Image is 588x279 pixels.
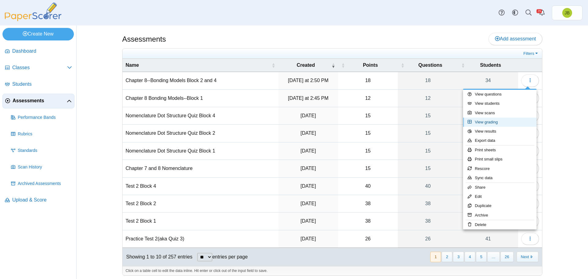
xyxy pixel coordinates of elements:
[18,181,72,187] span: Archived Assessments
[123,125,278,142] td: Nomenclature Dot Structure Quiz Block 2
[535,6,549,20] a: Alerts
[488,33,542,45] a: Add assessment
[9,176,74,191] a: Archived Assessments
[123,178,278,195] td: Test 2 Block 4
[463,136,537,145] a: Export data
[12,64,67,71] span: Classes
[338,90,398,107] td: 12
[338,213,398,230] td: 38
[338,72,398,89] td: 18
[123,213,278,230] td: Test 2 Block 1
[123,107,278,125] td: Nomenclature Dot Structure Quiz Block 4
[458,178,518,195] a: 23
[562,8,572,18] span: Joel Boyd
[398,213,458,230] a: 38
[18,164,72,170] span: Scan History
[458,90,518,107] a: 5
[463,90,537,99] a: View questions
[18,115,72,121] span: Performance Bands
[466,62,515,69] span: Students
[281,62,330,69] span: Created
[18,131,72,137] span: Rubrics
[2,28,74,40] a: Create New
[300,236,316,241] time: Sep 2, 2025 at 12:57 PM
[272,62,275,68] span: Name : Activate to sort
[463,127,537,136] a: View results
[338,230,398,248] td: 26
[288,78,328,83] time: Sep 17, 2025 at 2:50 PM
[430,252,441,262] button: 1
[398,90,458,107] a: 12
[463,201,537,210] a: Duplicate
[463,164,537,173] a: Rescore
[18,148,72,154] span: Standards
[123,90,278,107] td: Chapter 8 Bonding Models--Block 1
[123,248,192,266] div: Showing 1 to 10 of 257 entries
[346,62,394,69] span: Points
[2,17,64,22] a: PaperScorer
[300,130,316,136] time: Sep 12, 2025 at 1:40 PM
[476,252,487,262] button: 5
[123,160,278,177] td: Chapter 7 and 8 Nomenclature
[300,201,316,206] time: Sep 4, 2025 at 4:09 PM
[463,220,537,229] a: Delete
[2,2,64,21] img: PaperScorer
[300,183,316,189] time: Sep 5, 2025 at 10:21 AM
[9,143,74,158] a: Standards
[430,252,538,262] nav: pagination
[458,72,518,89] a: 34
[398,125,458,142] a: 15
[458,213,518,230] a: 6
[288,96,328,101] time: Sep 17, 2025 at 2:45 PM
[458,230,518,247] a: 41
[338,195,398,213] td: 38
[9,127,74,141] a: Rubrics
[463,192,537,201] a: Edit
[300,148,316,153] time: Sep 12, 2025 at 12:20 PM
[300,218,316,224] time: Sep 4, 2025 at 3:31 PM
[500,252,513,262] button: 26
[463,108,537,118] a: View scans
[465,252,475,262] button: 4
[9,110,74,125] a: Performance Bands
[13,97,67,104] span: Assessments
[398,178,458,195] a: 40
[463,145,537,155] a: Print sheets
[341,62,345,68] span: Points : Activate to sort
[123,142,278,160] td: Nomenclature Dot Structure Quiz Block 1
[461,62,465,68] span: Students : Activate to sort
[338,160,398,177] td: 15
[398,72,458,89] a: 18
[458,125,518,142] a: 12
[522,51,541,57] a: Filters
[463,173,537,183] a: Sync data
[12,81,72,88] span: Students
[463,118,537,127] a: View grading
[2,193,74,208] a: Upload & Score
[338,125,398,142] td: 15
[2,94,74,108] a: Assessments
[338,107,398,125] td: 15
[2,77,74,92] a: Students
[463,211,537,220] a: Archive
[463,99,537,108] a: View students
[487,252,500,262] span: …
[12,197,72,203] span: Upload & Score
[126,62,270,69] span: Name
[495,36,536,41] span: Add assessment
[123,72,278,89] td: Chapter 8--Bonding Models Block 2 and 4
[338,142,398,160] td: 15
[458,195,518,212] a: 11
[398,195,458,212] a: 38
[517,252,538,262] button: Next
[2,44,74,59] a: Dashboard
[9,160,74,175] a: Scan History
[453,252,464,262] button: 3
[463,155,537,164] a: Print small slips
[2,61,74,75] a: Classes
[442,252,452,262] button: 2
[123,266,542,275] div: Click on a table cell to edit the data inline. Hit enter or click out of the input field to save.
[552,6,582,20] a: Joel Boyd
[123,230,278,248] td: Practice Test 2(aka Quiz 3)
[300,166,316,171] time: Sep 9, 2025 at 3:38 PM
